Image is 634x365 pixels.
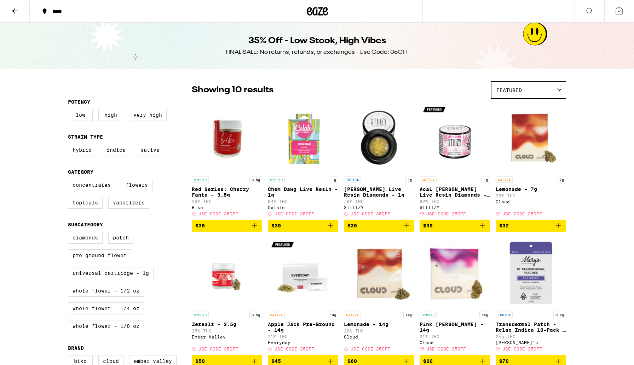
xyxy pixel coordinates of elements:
[558,176,566,183] p: 7g
[268,237,338,308] img: Everyday - Apple Jack Pre-Ground - 14g
[420,186,490,198] p: Acai [PERSON_NAME] Live Resin Diamonds - 1g
[496,102,566,173] img: Cloud - Lemonade - 7g
[344,329,414,333] p: 20% THC
[68,134,103,140] legend: Strain Type
[344,220,414,232] button: Add to bag
[344,312,361,318] p: SATIVA
[420,237,490,355] a: Open page for Pink Runtz - 14g from Cloud
[496,186,566,192] p: Lemonade - 7g
[344,205,414,210] div: STIIIZY
[328,312,338,318] p: 14g
[347,223,357,228] span: $30
[192,186,262,198] p: Red Series: Cherry Fanta - 3.5g
[192,220,262,232] button: Add to bag
[347,358,357,364] span: $60
[68,179,115,191] label: Concentrates
[344,102,414,173] img: STIIIZY - Mochi Gelato Live Resin Diamonds - 1g
[192,329,262,333] p: 25% THC
[496,321,566,333] p: Transdermal Patch - Relax Indica 10-Pack - 200mg
[482,176,490,183] p: 1g
[479,312,490,318] p: 14g
[351,212,390,216] span: USE CODE 35OFF
[496,87,522,93] span: Featured
[426,212,466,216] span: USE CODE 35OFF
[226,48,408,56] div: FINAL SALE: No returns, refunds, or exchanges - Use Code: 35OFF
[68,320,144,332] label: Whole Flower - 1/8 oz
[271,358,281,364] span: $45
[192,199,262,204] p: 26% THC
[420,340,490,345] div: Cloud
[192,84,273,96] p: Showing 10 results
[420,205,490,210] div: STIIIZY
[192,102,262,173] img: Biko - Red Series: Cherry Fanta - 3.5g
[420,176,437,183] p: SATIVA
[192,321,262,327] p: Zerealz - 3.5g
[496,237,566,355] a: Open page for Transdermal Patch - Relax Indica 10-Pack - 200mg from Mary's Medicinals
[499,223,509,228] span: $32
[192,237,262,355] a: Open page for Zerealz - 3.5g from Ember Valley
[192,205,262,210] div: Biko
[496,199,566,204] div: Cloud
[344,237,414,355] a: Open page for Lemonade - 14g from Cloud
[268,321,338,333] p: Apple Jack Pre-Ground - 14g
[268,220,338,232] button: Add to bag
[344,199,414,204] p: 79% THC
[344,176,361,183] p: INDICA
[98,109,123,121] label: High
[68,144,96,156] label: Hybrid
[344,335,414,339] div: Cloud
[502,347,542,352] span: USE CODE 35OFF
[268,312,285,318] p: SATIVA
[268,334,338,339] p: 21% THC
[496,102,566,220] a: Open page for Lemonade - 7g from Cloud
[68,232,103,244] label: Diamonds
[108,232,133,244] label: Patch
[68,285,144,297] label: Whole Flower - 1/2 oz
[129,109,167,121] label: Very High
[344,321,414,327] p: Lemonade - 14g
[423,358,433,364] span: $60
[248,35,386,47] h1: 35% Off - Low Stock, High Vibes
[68,169,93,175] legend: Category
[198,212,238,216] span: USE CODE 35OFF
[275,347,314,352] span: USE CODE 35OFF
[420,321,490,333] p: Pink [PERSON_NAME] - 14g
[403,312,414,318] p: 14g
[249,176,262,183] p: 3.5g
[68,267,154,279] label: Universal Cartridge - 1g
[192,176,209,183] p: HYBRID
[330,176,338,183] p: 1g
[271,223,281,228] span: $30
[68,302,144,314] label: Whole Flower - 1/4 oz
[344,186,414,198] p: [PERSON_NAME] Live Resin Diamonds - 1g
[198,347,238,352] span: USE CODE 35OFF
[121,179,152,191] label: Flowers
[68,99,90,105] legend: Potency
[102,144,130,156] label: Indica
[268,199,338,204] p: 84% THC
[192,335,262,339] div: Ember Valley
[344,102,414,220] a: Open page for Mochi Gelato Live Resin Diamonds - 1g from STIIIZY
[496,312,513,318] p: INDICA
[268,205,338,210] div: Gelato
[496,237,566,308] img: Mary's Medicinals - Transdermal Patch - Relax Indica 10-Pack - 200mg
[420,102,490,173] img: STIIIZY - Acai Berry Live Resin Diamonds - 1g
[136,144,164,156] label: Sativa
[268,102,338,173] img: Gelato - Chem Dawg Live Resin - 1g
[268,176,285,183] p: HYBRID
[496,334,566,339] p: 2mg THC
[420,237,490,308] img: Cloud - Pink Runtz - 14g
[496,220,566,232] button: Add to bag
[268,186,338,198] p: Chem Dawg Live Resin - 1g
[426,347,466,352] span: USE CODE 35OFF
[420,199,490,204] p: 82% THC
[423,223,433,228] span: $30
[499,358,509,364] span: $70
[420,102,490,220] a: Open page for Acai Berry Live Resin Diamonds - 1g from STIIIZY
[553,312,566,318] p: 0.2g
[68,222,103,227] legend: Subcategory
[68,249,131,261] label: Pre-ground Flower
[275,212,314,216] span: USE CODE 35OFF
[496,176,513,183] p: SATIVA
[420,312,437,318] p: HYBRID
